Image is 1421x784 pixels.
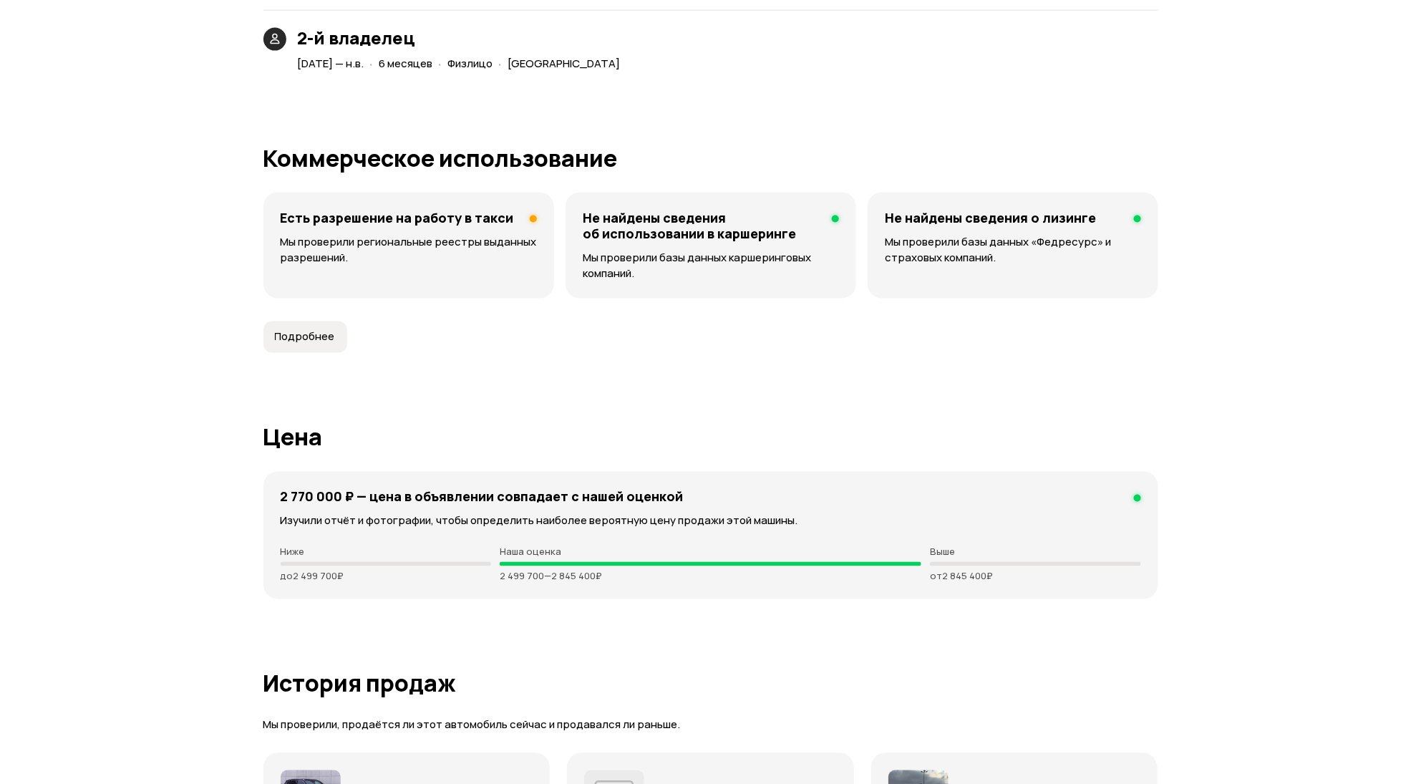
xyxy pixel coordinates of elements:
p: Ниже [281,546,492,558]
span: · [370,52,374,75]
p: Мы проверили базы данных каршеринговых компаний. [583,250,839,281]
span: 6 месяцев [379,56,433,71]
span: [DATE] — н.в. [298,56,364,71]
p: от 2 845 400 ₽ [930,571,1141,582]
span: Подробнее [275,330,335,344]
p: Мы проверили региональные реестры выданных разрешений. [281,234,537,266]
h4: Есть разрешение на работу в такси [281,210,514,226]
h1: История продаж [263,671,1158,697]
button: Подробнее [263,321,347,353]
h1: Цена [263,425,1158,450]
h3: 2-й владелец [298,28,626,48]
p: Выше [930,546,1141,558]
p: Наша оценка [500,546,921,558]
h4: 2 770 000 ₽ — цена в объявлении cовпадает с нашей оценкой [281,489,684,505]
p: Мы проверили базы данных «Федресурс» и страховых компаний. [885,234,1140,266]
span: [GEOGRAPHIC_DATA] [508,56,621,71]
span: · [499,52,503,75]
p: Изучили отчёт и фотографии, чтобы определить наиболее вероятную цену продажи этой машины. [281,513,1141,529]
p: 2 499 700 — 2 845 400 ₽ [500,571,921,582]
p: до 2 499 700 ₽ [281,571,492,582]
p: Мы проверили, продаётся ли этот автомобиль сейчас и продавался ли раньше. [263,718,1158,733]
h1: Коммерческое использование [263,145,1158,171]
h4: Не найдены сведения о лизинге [885,210,1096,226]
span: · [439,52,442,75]
span: Физлицо [448,56,493,71]
h4: Не найдены сведения об использовании в каршеринге [583,210,820,241]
